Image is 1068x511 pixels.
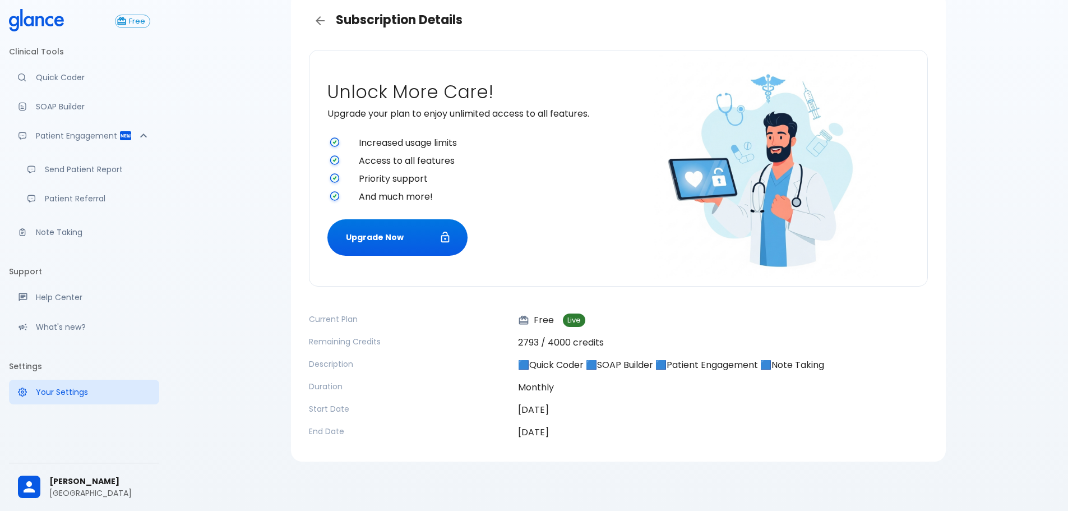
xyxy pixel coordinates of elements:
[359,190,614,204] span: And much more!
[518,336,928,349] p: 2793 / 4000 credits
[309,336,509,347] p: Remaining Credits
[327,107,614,121] p: Upgrade your plan to enjoy unlimited access to all features.
[309,358,509,370] p: Description
[115,15,159,28] a: Click to view or change your subscription
[36,292,150,303] p: Help Center
[309,426,509,437] p: End Date
[18,186,159,211] a: Receive patient referrals
[124,17,150,26] span: Free
[518,426,549,439] time: [DATE]
[309,381,509,392] p: Duration
[327,219,468,256] button: Upgrade Now
[9,380,159,404] a: Manage your settings
[9,123,159,148] div: Patient Reports & Referrals
[359,136,614,150] span: Increased usage limits
[45,164,150,175] p: Send Patient Report
[36,227,150,238] p: Note Taking
[9,315,159,339] div: Recent updates and feature releases
[18,157,159,182] a: Send a patient summary
[309,10,928,32] h3: Subscription Details
[518,358,928,372] p: 🟦Quick Coder 🟦SOAP Builder 🟦Patient Engagement 🟦Note Taking
[309,403,509,415] p: Start Date
[563,316,585,325] span: Live
[36,386,150,398] p: Your Settings
[309,314,509,325] p: Current Plan
[49,487,150,499] p: [GEOGRAPHIC_DATA]
[327,81,614,103] h2: Unlock More Care!
[9,94,159,119] a: Docugen: Compose a clinical documentation in seconds
[9,468,159,507] div: [PERSON_NAME][GEOGRAPHIC_DATA]
[49,476,150,487] span: [PERSON_NAME]
[518,314,554,327] p: Free
[359,172,614,186] span: Priority support
[518,381,928,394] p: Monthly
[9,353,159,380] li: Settings
[45,193,150,204] p: Patient Referral
[9,258,159,285] li: Support
[36,72,150,83] p: Quick Coder
[359,154,614,168] span: Access to all features
[518,403,549,416] time: [DATE]
[654,55,878,279] img: doctor-unlocking-care
[36,130,119,141] p: Patient Engagement
[9,38,159,65] li: Clinical Tools
[115,15,150,28] button: Free
[36,101,150,112] p: SOAP Builder
[9,285,159,310] a: Get help from our support team
[309,10,331,32] a: Back
[9,220,159,245] a: Advanced note-taking
[36,321,150,333] p: What's new?
[9,65,159,90] a: Moramiz: Find ICD10AM codes instantly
